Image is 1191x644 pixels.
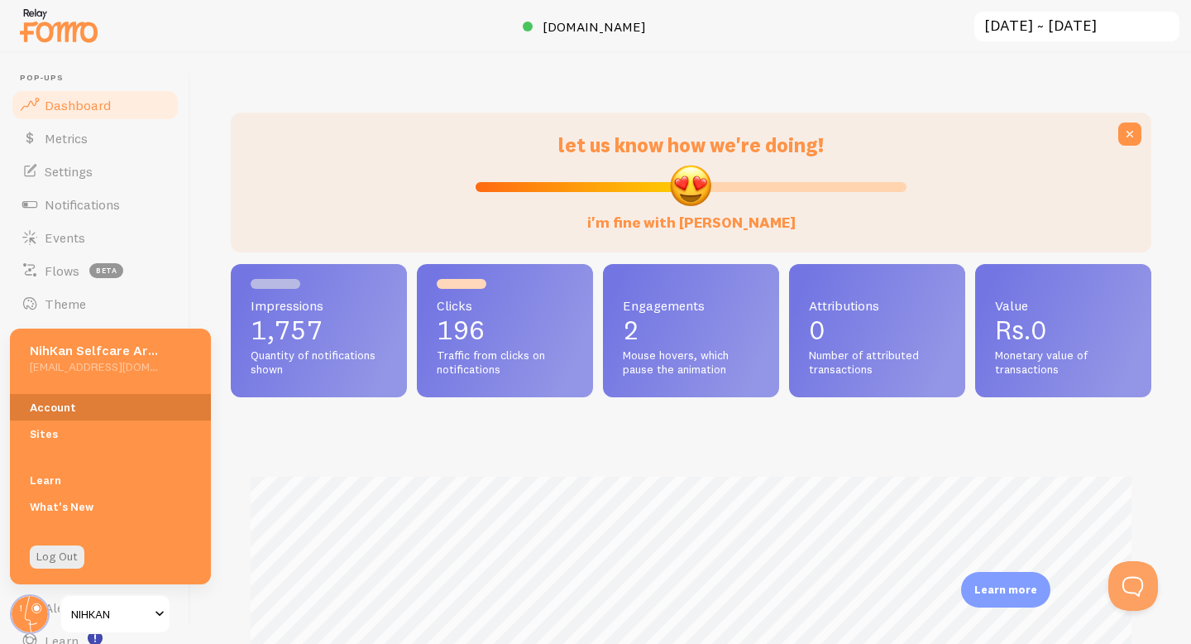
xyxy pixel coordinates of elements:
span: Engagements [623,299,759,312]
span: let us know how we're doing! [558,132,824,157]
span: Pop-ups [20,73,180,84]
span: Theme [45,296,86,312]
a: Events [10,221,180,254]
div: Learn more [961,572,1050,608]
span: Impressions [251,299,387,312]
span: Value [995,299,1131,312]
p: 2 [623,317,759,344]
a: Learn [10,467,211,493]
a: Settings [10,155,180,188]
span: beta [89,263,123,278]
span: NIHKAN [71,604,150,624]
span: Settings [45,163,93,180]
iframe: Help Scout Beacon - Open [1108,561,1158,611]
span: Notifications [45,196,120,213]
h5: [EMAIL_ADDRESS][DOMAIN_NAME] [30,359,158,374]
span: Number of attributed transactions [809,348,945,377]
span: Clicks [437,299,573,312]
a: Rules [10,320,180,353]
span: Monetary value of transactions [995,348,1131,377]
a: Log Out [30,545,84,569]
p: 1,757 [251,317,387,344]
span: Events [45,229,85,246]
img: emoji.png [668,163,713,208]
span: Rs.0 [995,314,1047,346]
img: fomo-relay-logo-orange.svg [17,4,100,46]
a: NIHKAN [60,594,171,634]
h5: NihKan Selfcare Arena [30,342,158,359]
p: 0 [809,317,945,344]
p: 196 [437,317,573,344]
span: Dashboard [45,97,111,113]
span: Attributions [809,299,945,312]
span: Flows [45,262,79,279]
span: Mouse hovers, which pause the animation [623,348,759,377]
a: Notifications [10,188,180,221]
p: Learn more [974,582,1037,598]
label: i'm fine with [PERSON_NAME] [587,197,796,233]
a: Account [10,394,211,421]
a: Flows beta [10,254,180,287]
a: Theme [10,287,180,320]
a: Sites [10,421,211,447]
a: Alerts 1 new [10,591,180,624]
span: Traffic from clicks on notifications [437,348,573,377]
a: Dashboard [10,89,180,122]
span: Metrics [45,130,88,147]
a: What's New [10,493,211,520]
a: Metrics [10,122,180,155]
span: Quantity of notifications shown [251,348,387,377]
